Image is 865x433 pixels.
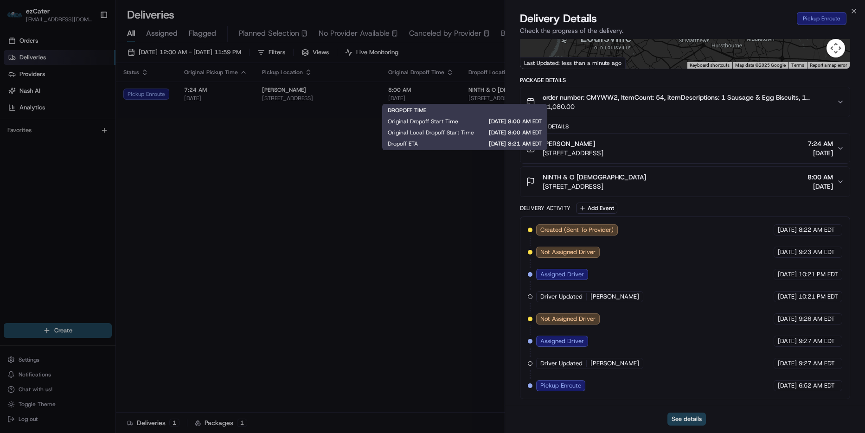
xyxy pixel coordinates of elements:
a: Terms (opens in new tab) [791,63,804,68]
span: Original Local Dropoff Start Time [388,129,474,136]
span: [DATE] [778,315,797,323]
a: 📗Knowledge Base [6,131,75,147]
div: We're available if you need us! [32,98,117,105]
span: [STREET_ADDRESS] [543,182,646,191]
p: Check the progress of the delivery. [520,26,850,35]
span: 6:52 AM EDT [799,382,835,390]
button: [PERSON_NAME][STREET_ADDRESS]7:24 AM[DATE] [520,134,850,163]
div: Delivery Activity [520,204,570,212]
button: Map camera controls [827,39,845,57]
span: order number: CMYWW2, ItemCount: 54, itemDescriptions: 1 Sausage & Egg Biscuits, 1 Sausage & Egg ... [543,93,829,102]
span: 9:27 AM EDT [799,337,835,345]
span: 7:24 AM [807,139,833,148]
div: Start new chat [32,89,152,98]
span: Pickup Enroute [540,382,581,390]
button: Start new chat [158,91,169,102]
span: Assigned Driver [540,337,584,345]
button: Keyboard shortcuts [690,62,730,69]
span: Assigned Driver [540,270,584,279]
span: [DATE] [778,382,797,390]
img: Nash [9,9,28,28]
span: [PERSON_NAME] [590,359,639,368]
span: Knowledge Base [19,134,71,144]
span: Delivery Details [520,11,597,26]
span: 9:26 AM EDT [799,315,835,323]
span: 9:27 AM EDT [799,359,835,368]
img: 1736555255976-a54dd68f-1ca7-489b-9aae-adbdc363a1c4 [9,89,26,105]
span: Original Dropoff Start Time [388,118,458,125]
div: Package Details [520,76,850,84]
span: Not Assigned Driver [540,248,596,256]
span: [PERSON_NAME] [543,139,595,148]
button: See details [667,413,706,426]
a: Open this area in Google Maps (opens a new window) [523,57,553,69]
span: [DATE] 8:00 AM EDT [473,118,542,125]
div: 💻 [78,135,86,143]
input: Clear [24,60,153,70]
span: [DATE] [778,270,797,279]
span: 10:21 PM EDT [799,270,838,279]
span: Driver Updated [540,293,583,301]
span: Driver Updated [540,359,583,368]
span: [DATE] [778,293,797,301]
span: [DATE] 8:21 AM EDT [433,140,542,147]
span: [DATE] [778,226,797,234]
span: 10:21 PM EDT [799,293,838,301]
span: 9:23 AM EDT [799,248,835,256]
button: NINTH & O [DEMOGRAPHIC_DATA][STREET_ADDRESS]8:00 AM[DATE] [520,167,850,197]
span: [DATE] [778,248,797,256]
span: Pylon [92,157,112,164]
span: 8:00 AM [807,172,833,182]
span: Dropoff ETA [388,140,418,147]
button: Add Event [576,203,617,214]
div: Last Updated: less than a minute ago [520,57,626,69]
span: Created (Sent To Provider) [540,226,614,234]
span: [DATE] [778,359,797,368]
span: Not Assigned Driver [540,315,596,323]
p: Welcome 👋 [9,37,169,52]
span: API Documentation [88,134,149,144]
div: 📗 [9,135,17,143]
div: Location Details [520,123,850,130]
a: 💻API Documentation [75,131,153,147]
a: Report a map error [810,63,847,68]
span: Map data ©2025 Google [735,63,786,68]
span: [DATE] [807,148,833,158]
span: DROPOFF TIME [388,107,426,114]
span: [DATE] [807,182,833,191]
span: [DATE] [778,337,797,345]
span: [PERSON_NAME] [590,293,639,301]
button: order number: CMYWW2, ItemCount: 54, itemDescriptions: 1 Sausage & Egg Biscuits, 1 Sausage & Egg ... [520,87,850,117]
span: $1,080.00 [543,102,829,111]
span: 8:22 AM EDT [799,226,835,234]
span: [STREET_ADDRESS] [543,148,603,158]
span: [DATE] 8:00 AM EDT [489,129,542,136]
img: Google [523,57,553,69]
a: Powered byPylon [65,157,112,164]
span: NINTH & O [DEMOGRAPHIC_DATA] [543,172,646,182]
